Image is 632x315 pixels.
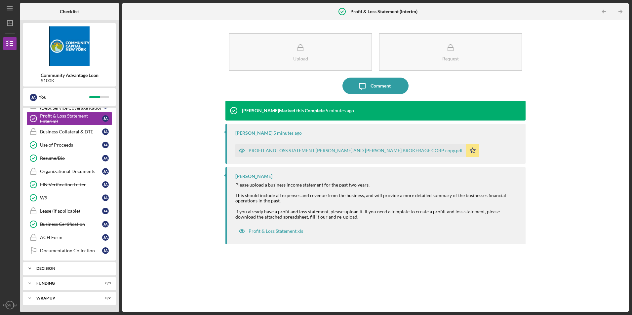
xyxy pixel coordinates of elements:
[40,195,102,200] div: W9
[442,56,459,61] div: Request
[41,73,99,78] b: Community Advantage Loan
[26,125,112,138] a: Business Collateral & DTEJA
[26,138,112,152] a: Use of ProceedsJA
[26,244,112,257] a: Documentation CollectionJA
[40,129,102,134] div: Business Collateral & DTE
[40,248,102,253] div: Documentation Collection
[371,78,391,94] div: Comment
[26,218,112,231] a: Business CertificationJA
[26,112,112,125] a: Profit & Loss Statement (Interim)JA
[326,108,354,113] time: 2025-08-14 15:16
[249,228,303,234] div: Profit & Loss Statement.xls
[36,296,94,300] div: Wrap up
[249,148,463,153] div: PROFIT AND LOSS STATEMENT [PERSON_NAME] AND [PERSON_NAME] BROKERAGE CORP copy.pdf
[235,130,272,136] div: [PERSON_NAME]
[60,9,79,14] b: Checklist
[102,168,109,175] div: J A
[26,165,112,178] a: Organizational DocumentsJA
[26,231,112,244] a: ACH FormJA
[40,235,102,240] div: ACH Form
[40,222,102,227] div: Business Certification
[102,155,109,161] div: J A
[26,178,112,191] a: EIN Verification LetterJA
[102,128,109,135] div: J A
[102,142,109,148] div: J A
[235,182,519,220] div: Please upload a business income statement for the past two years. This should include all expense...
[102,208,109,214] div: J A
[102,181,109,188] div: J A
[102,115,109,122] div: J A
[242,108,325,113] div: [PERSON_NAME] Marked this Complete
[273,130,302,136] time: 2025-08-14 15:15
[26,204,112,218] a: Lease (if applicable)JA
[102,234,109,241] div: J A
[235,225,306,238] button: Profit & Loss Statement.xls
[39,91,89,103] div: You
[102,194,109,201] div: J A
[36,281,94,285] div: Funding
[41,78,99,83] div: $100K
[102,247,109,254] div: J A
[26,152,112,165] a: Resume/BioJA
[23,26,116,66] img: Product logo
[40,156,102,161] div: Resume/Bio
[342,78,409,94] button: Comment
[30,94,37,101] div: J A
[99,296,111,300] div: 0 / 2
[26,191,112,204] a: W9JA
[40,169,102,174] div: Organizational Documents
[40,142,102,148] div: Use of Proceeds
[40,182,102,187] div: EIN Verification Letter
[36,266,107,270] div: Decision
[3,298,17,312] button: [PERSON_NAME]
[102,221,109,227] div: J A
[40,113,102,124] div: Profit & Loss Statement (Interim)
[235,144,479,157] button: PROFIT AND LOSS STATEMENT [PERSON_NAME] AND [PERSON_NAME] BROKERAGE CORP copy.pdf
[350,9,417,14] b: Profit & Loss Statement (Interim)
[99,281,111,285] div: 0 / 3
[293,56,308,61] div: Upload
[40,208,102,214] div: Lease (if applicable)
[235,174,272,179] div: [PERSON_NAME]
[379,33,522,71] button: Request
[229,33,372,71] button: Upload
